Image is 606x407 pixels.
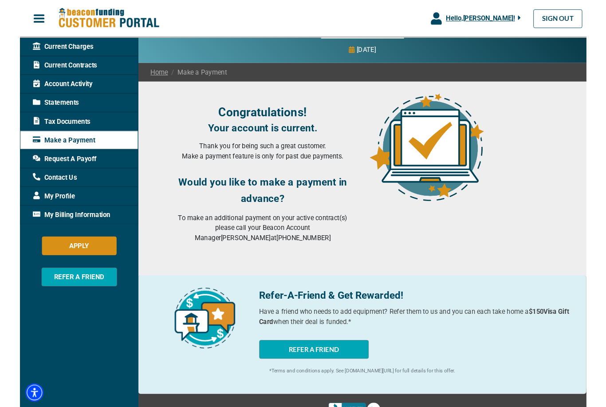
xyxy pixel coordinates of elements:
p: *Terms and conditions apply. See [DOMAIN_NAME][URL] for full details for this offer. [140,393,592,401]
img: refer-a-friend-icon.png [165,308,230,373]
span: Tax Documents [14,125,75,135]
a: SIGN OUT [549,10,602,30]
button: REFER A FRIEND [256,364,373,384]
span: My Billing Information [14,225,97,235]
span: Contact Us [14,185,61,195]
span: Hello, [PERSON_NAME] ! [456,16,529,24]
p: Have a friend who needs to add equipment? Refer them to us and you can each take home a when thei... [256,328,592,350]
span: Current Charges [14,45,79,55]
span: Current Contracts [14,65,83,75]
h3: Congratulations! [158,112,361,130]
img: account-upto-date.png [372,99,498,215]
p: [DATE] [360,48,381,59]
h3: Would you like to make a payment in advance? [158,186,361,221]
img: Beacon Funding Customer Portal Logo [41,8,149,31]
p: To make an additional payment on your active contract(s) please call your Beacon Account Manager ... [158,228,361,260]
a: Home [140,72,158,83]
span: Statements [14,105,63,115]
span: Request A Payoff [14,165,82,175]
button: REFER A FRIEND [23,286,104,306]
button: APPLY [24,253,103,273]
p: Thank you for being such a great customer. Make a payment feature is only for past due payments. [158,151,361,173]
p: Refer-A-Friend & Get Rewarded! [256,308,592,324]
span: My Profile [14,205,59,215]
h4: Your account is current. [158,130,361,145]
span: Make a Payment [14,145,80,155]
span: Account Activity [14,85,78,95]
span: Make a Payment [158,72,221,83]
b: $150 Visa Gift Card [256,329,587,348]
